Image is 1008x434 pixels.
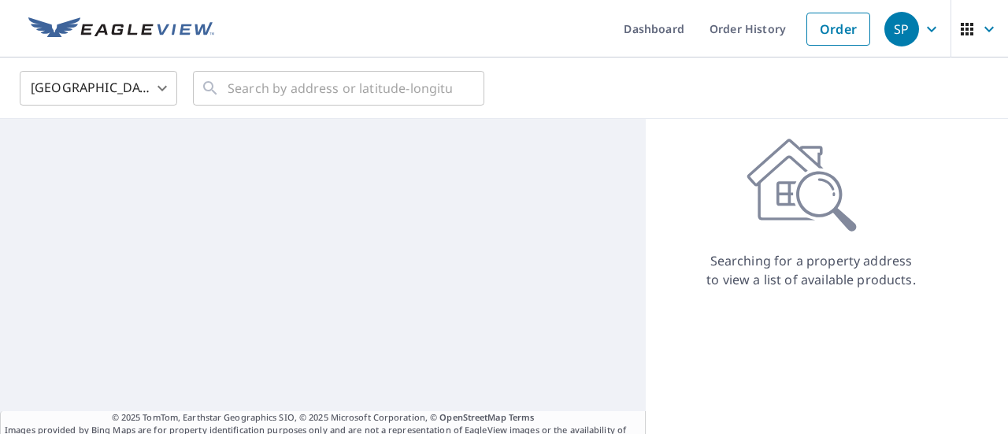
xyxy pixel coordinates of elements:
[806,13,870,46] a: Order
[509,411,535,423] a: Terms
[112,411,535,425] span: © 2025 TomTom, Earthstar Geographics SIO, © 2025 Microsoft Corporation, ©
[28,17,214,41] img: EV Logo
[884,12,919,46] div: SP
[706,251,917,289] p: Searching for a property address to view a list of available products.
[439,411,506,423] a: OpenStreetMap
[228,66,452,110] input: Search by address or latitude-longitude
[20,66,177,110] div: [GEOGRAPHIC_DATA]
